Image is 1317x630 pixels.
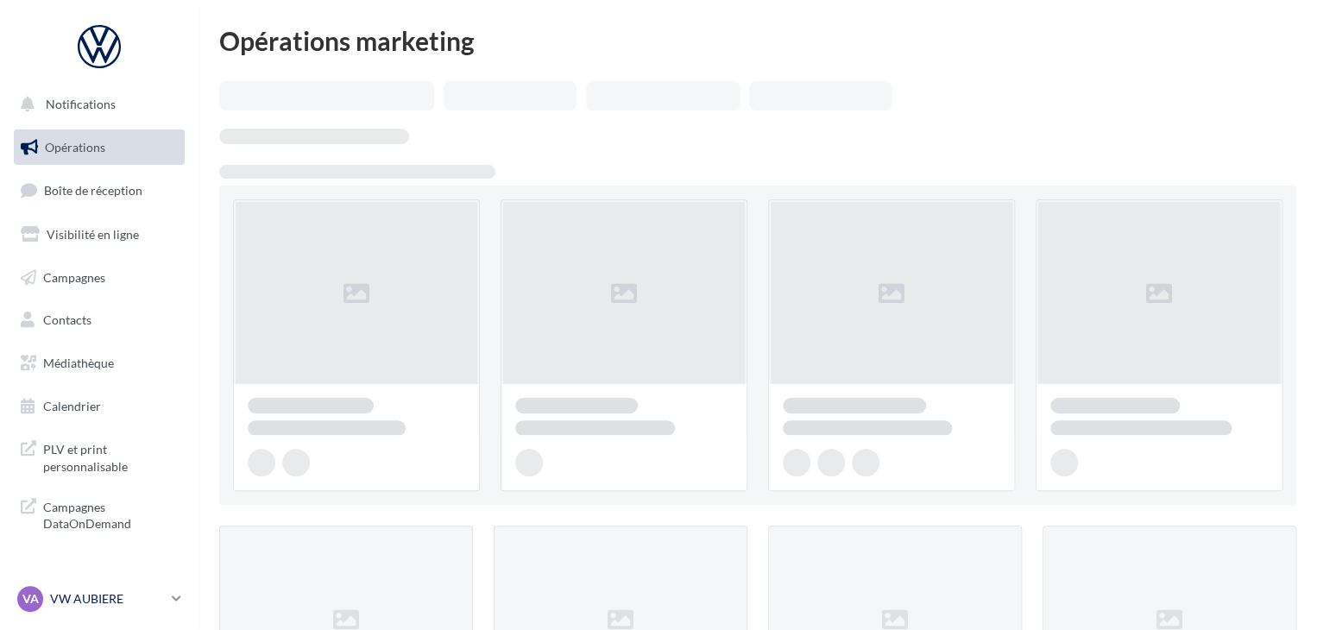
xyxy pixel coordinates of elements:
[43,356,114,370] span: Médiathèque
[50,590,165,608] p: VW AUBIERE
[10,172,188,209] a: Boîte de réception
[10,345,188,381] a: Médiathèque
[44,183,142,198] span: Boîte de réception
[10,260,188,296] a: Campagnes
[14,583,185,615] a: VA VW AUBIERE
[219,28,1296,54] div: Opérations marketing
[10,129,188,166] a: Opérations
[45,140,105,154] span: Opérations
[43,312,91,327] span: Contacts
[43,269,105,284] span: Campagnes
[10,86,181,123] button: Notifications
[10,217,188,253] a: Visibilité en ligne
[10,388,188,425] a: Calendrier
[10,488,188,539] a: Campagnes DataOnDemand
[43,399,101,413] span: Calendrier
[43,495,178,532] span: Campagnes DataOnDemand
[10,431,188,482] a: PLV et print personnalisable
[47,227,139,242] span: Visibilité en ligne
[46,97,116,111] span: Notifications
[43,438,178,475] span: PLV et print personnalisable
[10,302,188,338] a: Contacts
[22,590,39,608] span: VA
